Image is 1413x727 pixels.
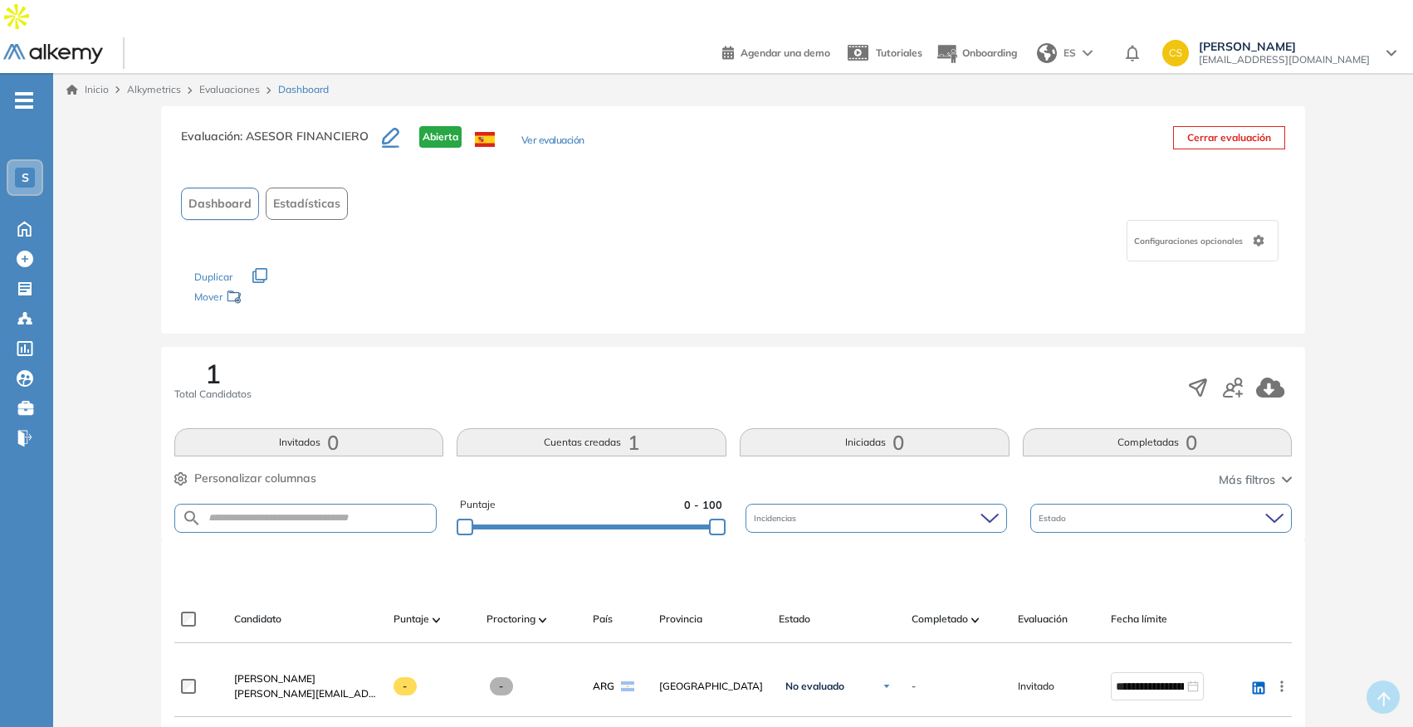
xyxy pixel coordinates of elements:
[1018,679,1054,694] span: Invitado
[194,283,360,314] div: Mover
[205,360,221,387] span: 1
[912,612,968,627] span: Completado
[475,132,495,147] img: ESP
[174,470,316,487] button: Personalizar columnas
[1083,50,1093,56] img: arrow
[876,46,922,59] span: Tutoriales
[194,271,232,283] span: Duplicar
[621,681,634,691] img: ARG
[754,512,799,525] span: Incidencias
[182,508,202,529] img: SEARCH_ALT
[1127,220,1279,261] div: Configuraciones opcionales
[240,129,369,144] span: : ASESOR FINANCIERO
[779,612,810,627] span: Estado
[22,171,29,184] span: S
[199,83,260,95] a: Evaluaciones
[127,83,181,95] span: Alkymetrics
[433,617,441,622] img: [missing "en.ARROW_ALT" translation]
[912,679,916,694] span: -
[746,504,1007,533] div: Incidencias
[194,470,316,487] span: Personalizar columnas
[394,677,418,695] span: -
[234,672,315,685] span: [PERSON_NAME]
[460,497,496,513] span: Puntaje
[659,612,702,627] span: Provincia
[593,679,614,694] span: ARG
[1219,471,1275,489] span: Más filtros
[1134,235,1246,247] span: Configuraciones opcionales
[962,46,1017,59] span: Onboarding
[1039,512,1069,525] span: Estado
[266,188,348,220] button: Estadísticas
[1111,612,1167,627] span: Fecha límite
[188,195,252,212] span: Dashboard
[785,680,844,693] span: No evaluado
[181,188,259,220] button: Dashboard
[234,686,380,701] span: [PERSON_NAME][EMAIL_ADDRESS][PERSON_NAME][DOMAIN_NAME]
[174,387,252,402] span: Total Candidatos
[1173,126,1285,149] button: Cerrar evaluación
[273,195,340,212] span: Estadísticas
[1219,471,1292,489] button: Más filtros
[684,497,722,513] span: 0 - 100
[1199,40,1370,53] span: [PERSON_NAME]
[234,612,281,627] span: Candidato
[1037,43,1057,63] img: world
[1018,612,1068,627] span: Evaluación
[521,133,584,150] button: Ver evaluación
[174,428,444,456] button: Invitados0
[1030,504,1292,533] div: Estado
[486,612,535,627] span: Proctoring
[740,428,1010,456] button: Iniciadas0
[15,99,33,102] i: -
[66,82,109,97] a: Inicio
[659,679,765,694] span: [GEOGRAPHIC_DATA]
[741,46,830,59] span: Agendar una demo
[1063,46,1076,61] span: ES
[539,617,547,622] img: [missing "en.ARROW_ALT" translation]
[181,126,382,161] h3: Evaluación
[490,677,514,695] span: -
[593,612,613,627] span: País
[419,126,462,148] span: Abierta
[1023,428,1293,456] button: Completadas0
[394,612,429,627] span: Puntaje
[936,36,1017,71] button: Onboarding
[3,44,103,65] img: Logo
[882,681,892,691] img: Ícono de flecha
[1199,53,1370,66] span: [EMAIL_ADDRESS][DOMAIN_NAME]
[722,41,830,61] a: Agendar una demo
[278,82,329,97] span: Dashboard
[971,617,980,622] img: [missing "en.ARROW_ALT" translation]
[234,671,380,686] a: [PERSON_NAME]
[457,428,726,456] button: Cuentas creadas1
[843,32,922,75] a: Tutoriales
